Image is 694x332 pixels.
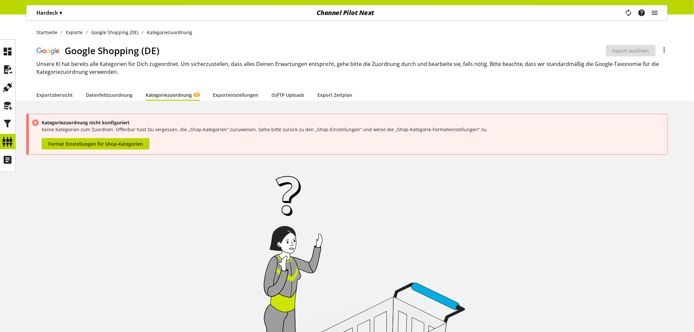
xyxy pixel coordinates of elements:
span: Format Einstellungen für Shop-Kategorien [48,140,143,147]
h2: Unsere KI hat bereits alle Kategorien für Dich zugeordnet. Um sicherzustellen, dass alles Deinen ... [36,60,668,76]
a: Exporteinstellungen [213,92,258,98]
a: (S)FTP Uploads [272,92,304,98]
nav: main navigation [26,5,668,21]
a: Datenfeldzuordnung [86,92,133,98]
h1: Google Shopping (DE) [65,44,606,57]
a: Startseite [36,29,61,36]
span: Exporte [66,29,83,36]
button: Export auslösen [606,45,656,56]
span: Export auslösen [613,47,649,54]
a: Format Einstellungen für Shop-Kategorien [42,138,150,150]
img: logo [36,46,59,55]
span: ▾ [59,9,62,16]
p: Keine Kategorien zum Zuordnen. Offenbar hast Du vergessen, die „Shop-Kategorien“ zuzuweisen. Gehe... [42,126,664,133]
a: Exporte [63,29,86,36]
a: KategoriezuordnungKI [146,92,200,98]
p: Hardeck [36,9,62,17]
h4: Kategoriezuordnung nicht konfiguriert [42,119,664,126]
a: Exportübersicht [36,92,73,98]
span: KI [195,93,198,97]
a: Export Zeitplan [317,92,352,98]
span: Startseite [36,29,57,36]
